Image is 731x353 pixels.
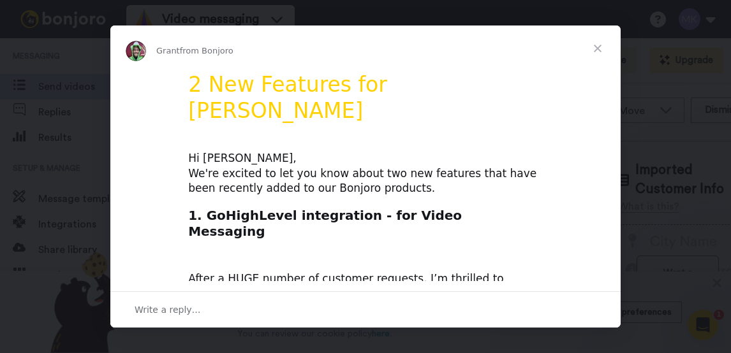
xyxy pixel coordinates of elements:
[188,207,543,247] h2: 1. GoHighLevel integration - for Video Messaging
[135,301,201,318] span: Write a reply…
[188,72,543,132] h1: 2 New Features for [PERSON_NAME]
[188,256,543,317] div: After a HUGE number of customer requests, I’m thrilled to announce that we’ve just released a dir...
[180,46,233,55] span: from Bonjoro
[110,291,621,328] div: Open conversation and reply
[188,151,543,196] div: Hi [PERSON_NAME], We're excited to let you know about two new features that have been recently ad...
[156,46,180,55] span: Grant
[575,25,621,71] span: Close
[126,41,146,61] img: Profile image for Grant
